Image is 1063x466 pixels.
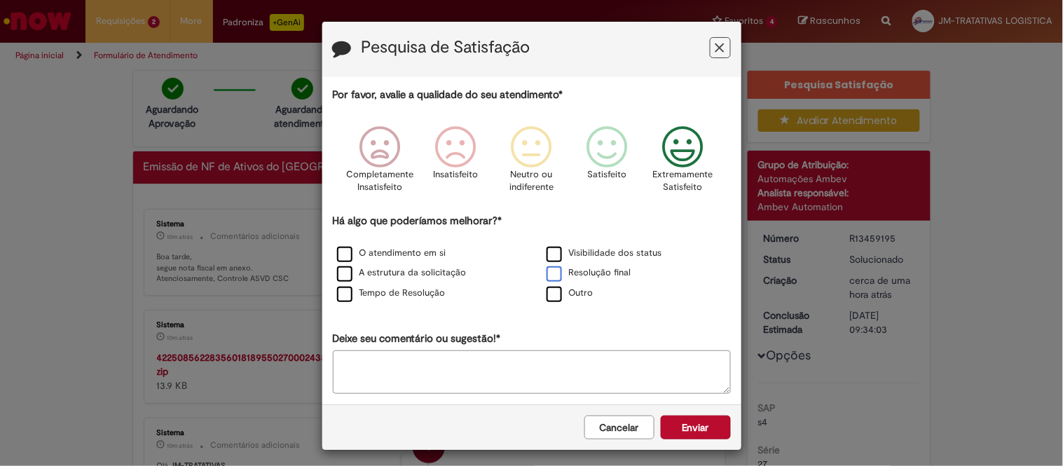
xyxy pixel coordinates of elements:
label: A estrutura da solicitação [337,266,467,280]
div: Neutro ou indiferente [495,116,567,212]
div: Há algo que poderíamos melhorar?* [333,214,731,304]
button: Cancelar [584,416,654,439]
label: Visibilidade dos status [547,247,662,260]
p: Satisfeito [588,168,627,181]
div: Extremamente Satisfeito [647,116,719,212]
label: Tempo de Resolução [337,287,446,300]
p: Insatisfeito [433,168,478,181]
button: Enviar [661,416,731,439]
p: Neutro ou indiferente [506,168,556,194]
label: Por favor, avalie a qualidade do seu atendimento* [333,88,563,102]
div: Completamente Insatisfeito [344,116,416,212]
label: Resolução final [547,266,631,280]
label: Pesquisa de Satisfação [362,39,530,57]
p: Extremamente Satisfeito [653,168,713,194]
label: Outro [547,287,594,300]
label: O atendimento em si [337,247,446,260]
p: Completamente Insatisfeito [346,168,413,194]
label: Deixe seu comentário ou sugestão!* [333,331,501,346]
div: Satisfeito [572,116,643,212]
div: Insatisfeito [420,116,491,212]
